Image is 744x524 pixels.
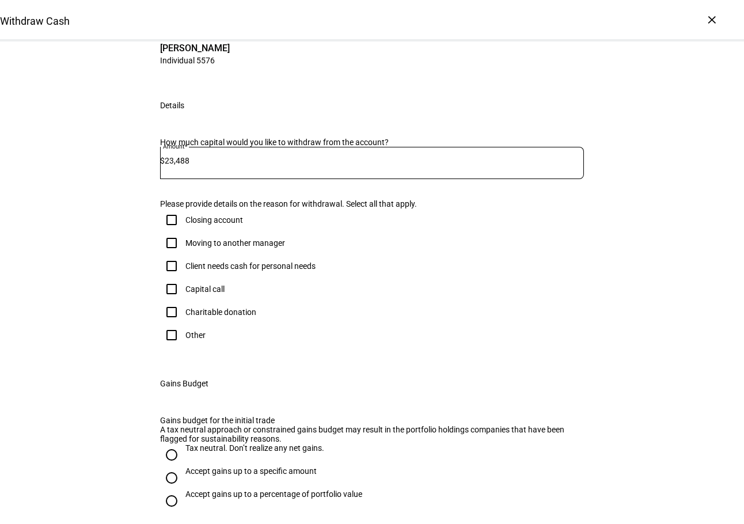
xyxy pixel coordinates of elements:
div: Tax neutral. Don’t realize any net gains. [185,443,324,453]
div: Client needs cash for personal needs [185,261,316,271]
div: Details [160,101,184,110]
div: Capital call [185,284,225,294]
span: $ [160,156,165,165]
div: Please provide details on the reason for withdrawal. Select all that apply. [160,199,584,208]
div: A tax neutral approach or constrained gains budget may result in the portfolio holdings companies... [160,425,584,443]
div: Other [185,331,206,340]
div: Accept gains up to a specific amount [185,466,317,476]
mat-label: Amount* [163,143,187,150]
div: How much capital would you like to withdraw from the account? [160,138,584,147]
div: Moving to another manager [185,238,285,248]
div: Charitable donation [185,307,256,317]
span: [PERSON_NAME] [160,41,230,55]
div: Gains budget for the initial trade [160,416,584,425]
div: Accept gains up to a percentage of portfolio value [185,489,362,499]
div: Gains Budget [160,379,208,388]
div: × [703,10,721,29]
span: Individual 5576 [160,55,230,66]
div: Closing account [185,215,243,225]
